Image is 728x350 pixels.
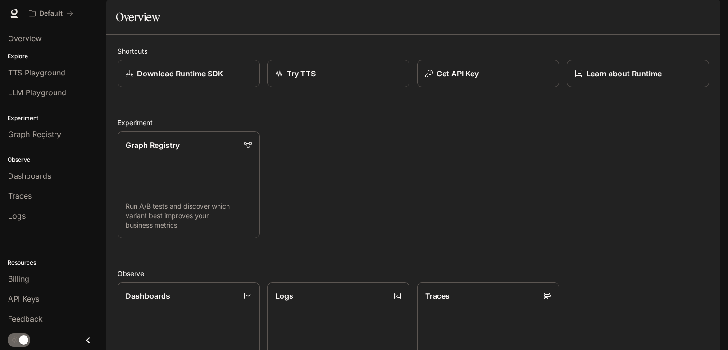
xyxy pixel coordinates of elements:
[586,68,662,79] p: Learn about Runtime
[126,139,180,151] p: Graph Registry
[567,60,709,87] a: Learn about Runtime
[118,131,260,238] a: Graph RegistryRun A/B tests and discover which variant best improves your business metrics
[116,8,160,27] h1: Overview
[118,60,260,87] a: Download Runtime SDK
[137,68,223,79] p: Download Runtime SDK
[126,290,170,302] p: Dashboards
[25,4,77,23] button: All workspaces
[417,60,559,87] button: Get API Key
[126,202,252,230] p: Run A/B tests and discover which variant best improves your business metrics
[275,290,293,302] p: Logs
[118,118,709,128] h2: Experiment
[118,268,709,278] h2: Observe
[437,68,479,79] p: Get API Key
[287,68,316,79] p: Try TTS
[118,46,709,56] h2: Shortcuts
[39,9,63,18] p: Default
[267,60,409,87] a: Try TTS
[425,290,450,302] p: Traces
